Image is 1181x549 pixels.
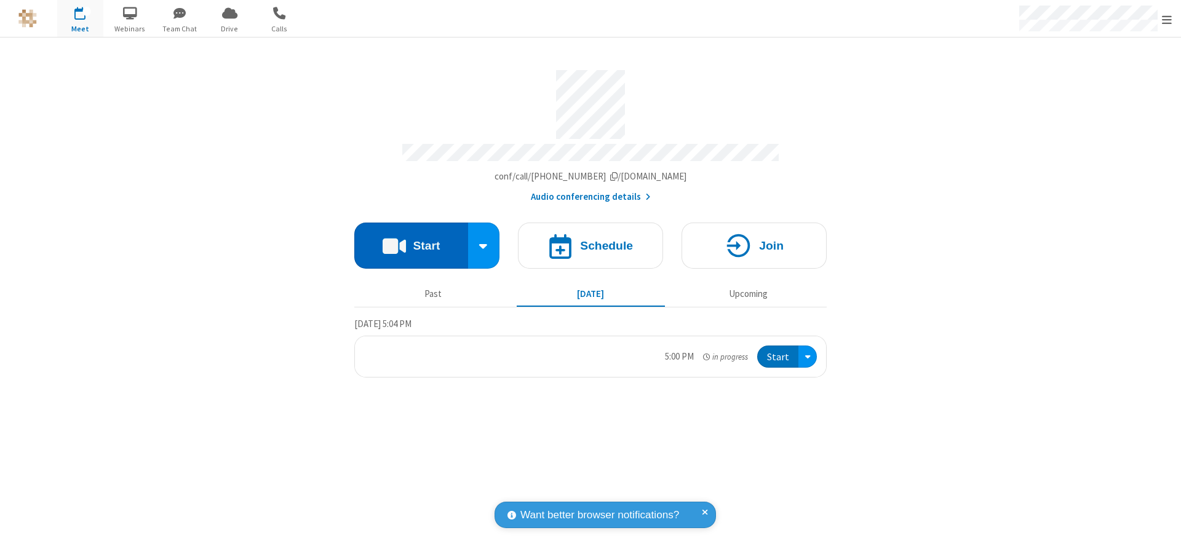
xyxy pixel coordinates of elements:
[1150,517,1172,540] iframe: Chat
[798,346,817,368] div: Open menu
[354,318,412,330] span: [DATE] 5:04 PM
[354,223,468,269] button: Start
[107,23,153,34] span: Webinars
[57,23,103,34] span: Meet
[468,223,500,269] div: Start conference options
[495,170,687,184] button: Copy my meeting room linkCopy my meeting room link
[757,346,798,368] button: Start
[18,9,37,28] img: QA Selenium DO NOT DELETE OR CHANGE
[580,240,633,251] h4: Schedule
[682,223,827,269] button: Join
[359,282,507,306] button: Past
[517,282,665,306] button: [DATE]
[759,240,784,251] h4: Join
[703,351,748,363] em: in progress
[531,190,651,204] button: Audio conferencing details
[413,240,440,251] h4: Start
[83,7,91,16] div: 1
[354,61,827,204] section: Account details
[207,23,253,34] span: Drive
[256,23,303,34] span: Calls
[157,23,203,34] span: Team Chat
[518,223,663,269] button: Schedule
[674,282,822,306] button: Upcoming
[495,170,687,182] span: Copy my meeting room link
[665,350,694,364] div: 5:00 PM
[520,507,679,523] span: Want better browser notifications?
[354,317,827,378] section: Today's Meetings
